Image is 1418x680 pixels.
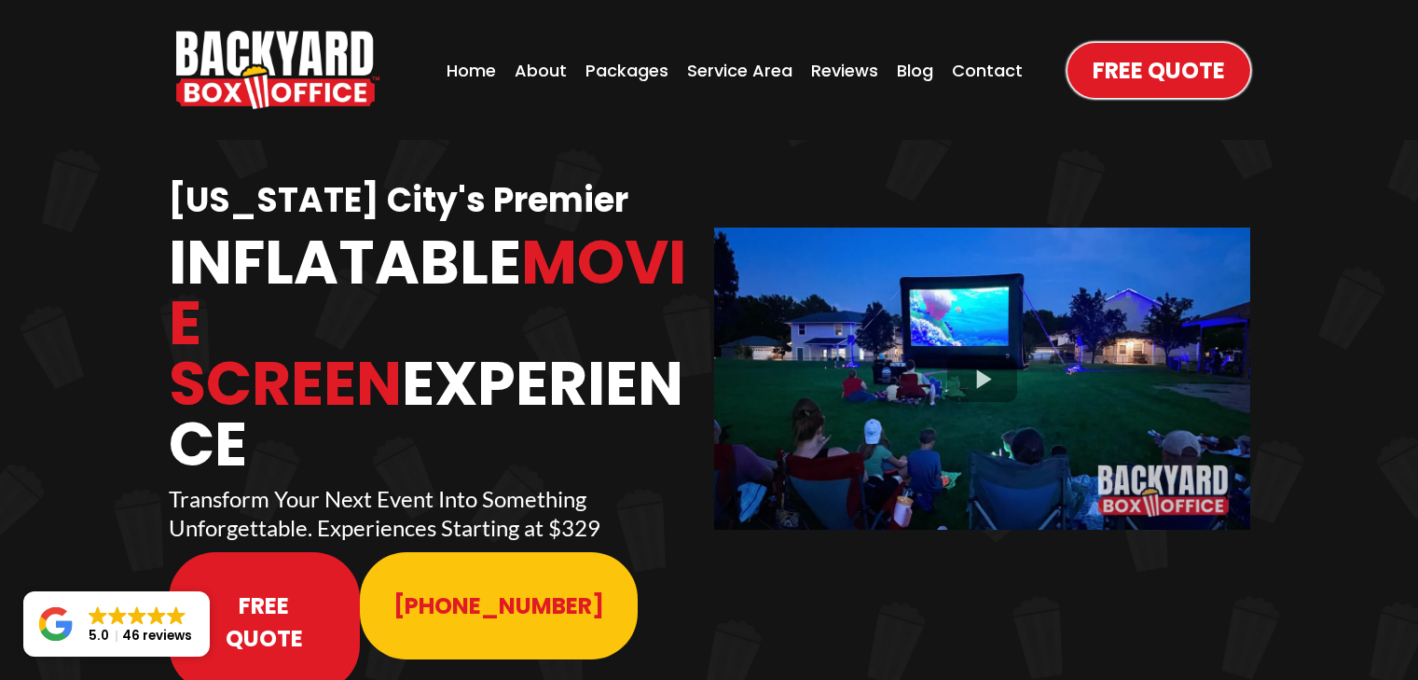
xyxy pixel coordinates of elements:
[441,52,502,89] a: Home
[580,52,674,89] a: Packages
[681,52,798,89] a: Service Area
[509,52,572,89] a: About
[891,52,939,89] a: Blog
[176,31,379,109] img: Backyard Box Office
[946,52,1028,89] a: Contact
[805,52,884,89] a: Reviews
[360,552,638,659] a: 913-214-1202
[169,484,705,542] p: Transform Your Next Event Into Something Unforgettable. Experiences Starting at $329
[23,591,210,657] a: Close GoogleGoogleGoogleGoogleGoogle 5.046 reviews
[1067,43,1250,98] a: Free Quote
[1093,54,1225,87] span: Free Quote
[169,179,705,223] h1: [US_STATE] City's Premier
[202,590,327,655] span: Free Quote
[169,232,705,475] h1: Inflatable Experience
[169,220,686,426] span: Movie Screen
[393,590,604,622] span: [PHONE_NUMBER]
[176,31,379,109] a: https://www.backyardboxoffice.com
